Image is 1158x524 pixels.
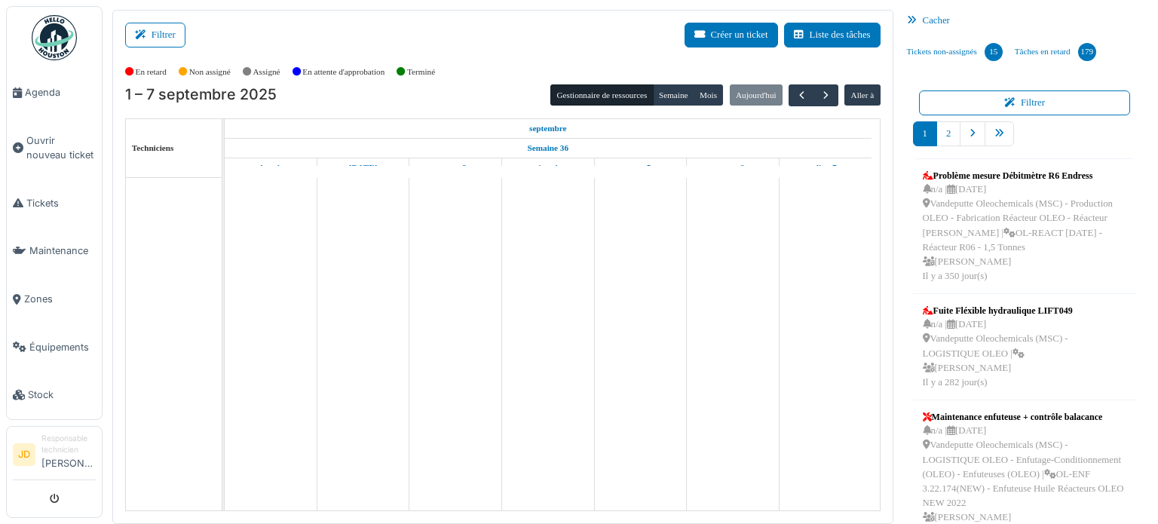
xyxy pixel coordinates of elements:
[26,196,96,210] span: Tickets
[901,32,1009,72] a: Tickets non-assignés
[132,143,174,152] span: Techniciens
[685,23,778,47] button: Créer un ticket
[32,15,77,60] img: Badge_color-CXgf-gQk.svg
[7,117,102,179] a: Ouvrir nouveau ticket
[923,410,1127,424] div: Maintenance enfuteuse + contrôle balacance
[25,85,96,100] span: Agenda
[653,84,694,106] button: Semaine
[7,227,102,275] a: Maintenance
[125,86,277,104] h2: 1 – 7 septembre 2025
[626,158,654,177] a: 5 septembre 2025
[524,139,572,158] a: Semaine 36
[407,66,435,78] label: Terminé
[694,84,724,106] button: Mois
[919,90,1131,115] button: Filtrer
[535,158,562,177] a: 4 septembre 2025
[550,84,653,106] button: Gestionnaire de ressources
[985,43,1003,61] div: 15
[7,275,102,323] a: Zones
[29,340,96,354] span: Équipements
[7,371,102,419] a: Stock
[1009,32,1102,72] a: Tâches en retard
[253,66,280,78] label: Assigné
[730,84,783,106] button: Aujourd'hui
[525,119,571,138] a: 1 septembre 2025
[919,300,1131,394] a: Fuite Fléxible hydraulique LIFT049 n/a |[DATE] Vandeputte Oleochemicals (MSC) - LOGISTIQUE OLEO |...
[13,443,35,466] li: JD
[7,323,102,372] a: Équipements
[936,121,960,146] a: 2
[810,158,841,177] a: 7 septembre 2025
[136,66,167,78] label: En retard
[913,121,937,146] a: 1
[302,66,384,78] label: En attente d'approbation
[24,292,96,306] span: Zones
[28,388,96,402] span: Stock
[923,317,1127,390] div: n/a | [DATE] Vandeputte Oleochemicals (MSC) - LOGISTIQUE OLEO | [PERSON_NAME] Il y a 282 jour(s)
[813,84,838,106] button: Suivant
[844,84,880,106] button: Aller à
[29,244,96,258] span: Maintenance
[7,69,102,117] a: Agenda
[256,158,284,177] a: 1 septembre 2025
[789,84,813,106] button: Précédent
[923,182,1127,283] div: n/a | [DATE] Vandeputte Oleochemicals (MSC) - Production OLEO - Fabrication Réacteur OLEO - Réact...
[345,158,381,177] a: 2 septembre 2025
[718,158,748,177] a: 6 septembre 2025
[189,66,231,78] label: Non assigné
[784,23,881,47] button: Liste des tâches
[41,433,96,456] div: Responsable technicien
[901,10,1149,32] div: Cacher
[125,23,185,47] button: Filtrer
[1078,43,1096,61] div: 179
[913,121,1137,158] nav: pager
[923,169,1127,182] div: Problème mesure Débitmètre R6 Endress
[923,304,1127,317] div: Fuite Fléxible hydraulique LIFT049
[41,433,96,477] li: [PERSON_NAME]
[13,433,96,480] a: JD Responsable technicien[PERSON_NAME]
[919,165,1131,287] a: Problème mesure Débitmètre R6 Endress n/a |[DATE] Vandeputte Oleochemicals (MSC) - Production OLE...
[7,179,102,228] a: Tickets
[26,133,96,162] span: Ouvrir nouveau ticket
[440,158,470,177] a: 3 septembre 2025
